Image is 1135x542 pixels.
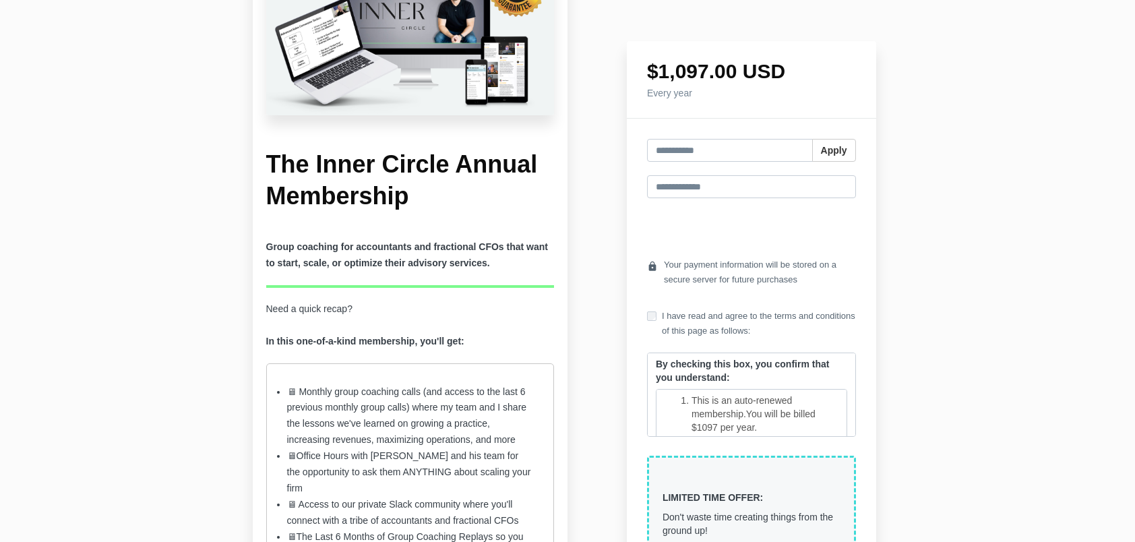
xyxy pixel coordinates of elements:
span: 🖥 [287,450,297,461]
span: 🖥 [287,531,297,542]
strong: By checking this box, you confirm that you understand: [656,359,829,383]
strong: LIMITED TIME OFFER: [663,492,763,503]
li: 🖥 Access to our private Slack community where you'll connect with a tribe of accountants and frac... [287,497,534,529]
li: You will be billed $1097 per year. [692,394,838,434]
span: This is an auto-renewed membership. [692,395,792,419]
input: I have read and agree to the terms and conditions of this page as follows: [647,311,656,321]
span: for the opportunity to ask them ANYTHING about scaling your firm [287,450,531,493]
iframe: Secure payment input frame [644,209,859,247]
h1: $1,097.00 USD [647,61,856,82]
b: Group coaching for accountants and fractional CFOs that want to start, scale, or optimize their a... [266,241,548,268]
span: Your payment information will be stored on a secure server for future purchases [664,258,856,287]
li: There are no refunds for any reason after your first 30 days. [692,434,838,461]
li: 🖥 Monthly group coaching calls (and access to the last 6 previous monthly group calls) where my t... [287,384,534,449]
p: Don't waste time creating things from the ground up! [663,511,840,537]
li: Office Hours with [PERSON_NAME] and his team [287,448,534,497]
i: lock [647,258,658,276]
button: Apply [812,139,856,162]
label: I have read and agree to the terms and conditions of this page as follows: [647,309,856,338]
h1: The Inner Circle Annual Membership [266,149,555,212]
h4: Every year [647,88,856,98]
strong: In this one-of-a-kind membership, you'll get: [266,336,464,347]
p: Need a quick recap? [266,301,555,350]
